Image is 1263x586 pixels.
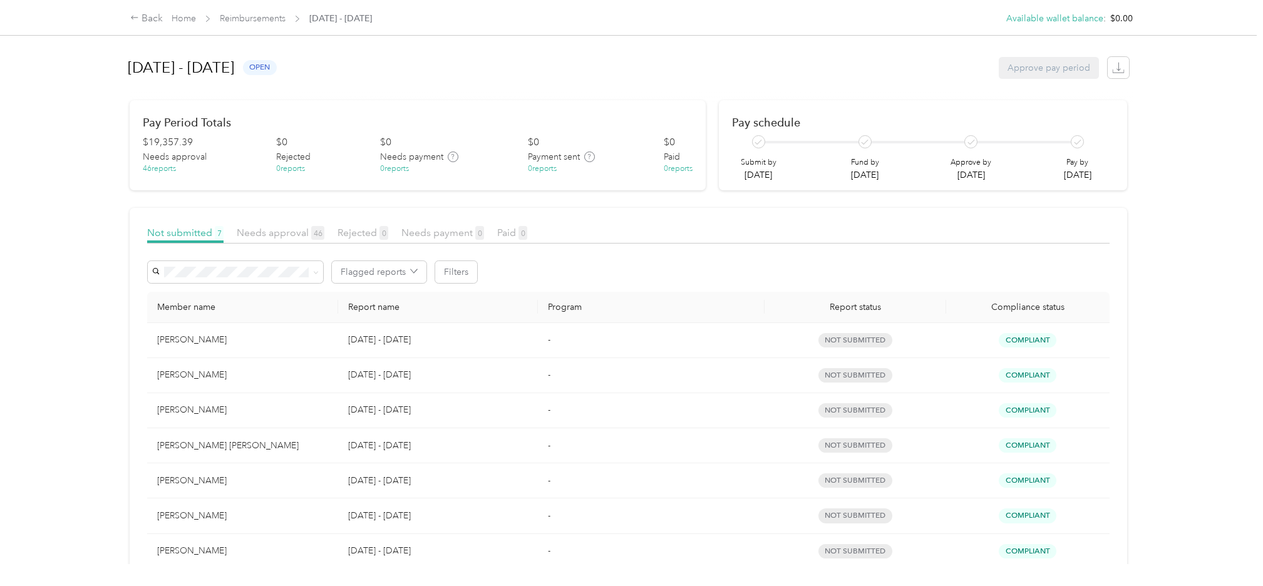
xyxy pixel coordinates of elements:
[664,163,693,175] div: 0 reports
[538,534,765,569] td: -
[348,509,528,523] p: [DATE] - [DATE]
[332,261,426,283] button: Flagged reports
[143,135,193,150] div: $ 19,357.39
[741,168,776,182] p: [DATE]
[157,302,327,312] div: Member name
[999,544,1056,558] span: Compliant
[147,292,338,323] th: Member name
[435,261,477,283] button: Filters
[741,157,776,168] p: Submit by
[951,157,991,168] p: Approve by
[1110,12,1133,25] span: $0.00
[818,473,892,488] span: not submitted
[538,463,765,498] td: -
[143,150,207,163] span: Needs approval
[311,226,324,240] span: 46
[851,157,879,168] p: Fund by
[379,226,388,240] span: 0
[172,13,196,24] a: Home
[157,544,327,558] div: [PERSON_NAME]
[401,227,484,239] span: Needs payment
[128,53,234,83] h1: [DATE] - [DATE]
[147,227,224,239] span: Not submitted
[157,333,327,347] div: [PERSON_NAME]
[348,474,528,488] p: [DATE] - [DATE]
[1006,12,1103,25] button: Available wallet balance
[157,509,327,523] div: [PERSON_NAME]
[999,438,1056,453] span: Compliant
[818,403,892,418] span: not submitted
[999,368,1056,383] span: Compliant
[528,135,539,150] div: $ 0
[1103,12,1106,25] span: :
[538,323,765,358] td: -
[518,226,527,240] span: 0
[237,227,324,239] span: Needs approval
[348,368,528,382] p: [DATE] - [DATE]
[528,150,580,163] span: Payment sent
[851,168,879,182] p: [DATE]
[818,438,892,453] span: not submitted
[348,544,528,558] p: [DATE] - [DATE]
[818,333,892,347] span: not submitted
[380,163,409,175] div: 0 reports
[664,150,680,163] span: Paid
[475,226,484,240] span: 0
[999,403,1056,418] span: Compliant
[818,508,892,523] span: not submitted
[956,302,1100,312] span: Compliance status
[157,403,327,417] div: [PERSON_NAME]
[951,168,991,182] p: [DATE]
[143,163,176,175] div: 46 reports
[309,12,372,25] span: [DATE] - [DATE]
[999,508,1056,523] span: Compliant
[143,116,693,129] h2: Pay Period Totals
[276,135,287,150] div: $ 0
[380,150,443,163] span: Needs payment
[999,473,1056,488] span: Compliant
[130,11,163,26] div: Back
[497,227,527,239] span: Paid
[775,302,936,312] span: Report status
[380,135,391,150] div: $ 0
[528,163,557,175] div: 0 reports
[157,439,327,453] div: [PERSON_NAME] [PERSON_NAME]
[338,227,388,239] span: Rejected
[276,163,305,175] div: 0 reports
[348,439,528,453] p: [DATE] - [DATE]
[538,498,765,533] td: -
[818,368,892,383] span: not submitted
[220,13,286,24] a: Reimbursements
[276,150,311,163] span: Rejected
[538,358,765,393] td: -
[1064,168,1091,182] p: [DATE]
[1193,516,1263,586] iframe: Everlance-gr Chat Button Frame
[999,333,1056,347] span: Compliant
[348,333,528,347] p: [DATE] - [DATE]
[157,474,327,488] div: [PERSON_NAME]
[1064,157,1091,168] p: Pay by
[538,428,765,463] td: -
[157,368,327,382] div: [PERSON_NAME]
[818,544,892,558] span: not submitted
[348,403,528,417] p: [DATE] - [DATE]
[215,226,224,240] span: 7
[243,60,277,75] span: open
[664,135,675,150] div: $ 0
[538,292,765,323] th: Program
[538,393,765,428] td: -
[732,116,1113,129] h2: Pay schedule
[338,292,538,323] th: Report name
